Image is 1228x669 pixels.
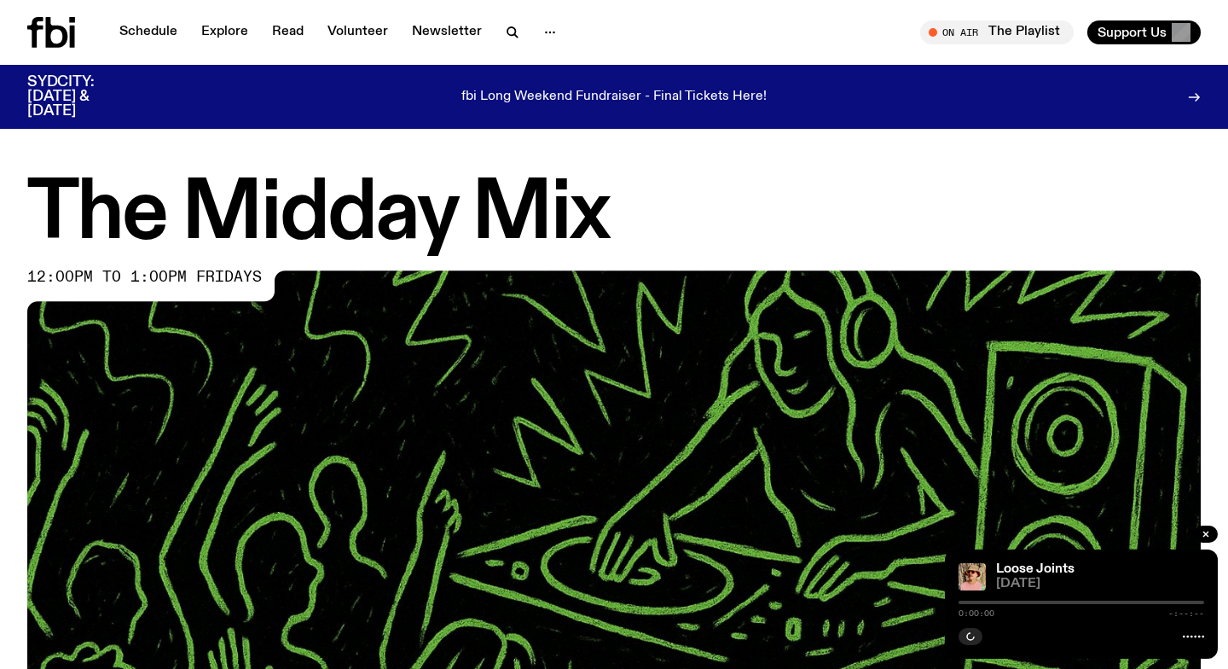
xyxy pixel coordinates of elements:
a: Schedule [109,20,188,44]
button: On AirThe Playlist [920,20,1074,44]
span: Support Us [1098,25,1167,40]
button: Support Us [1087,20,1201,44]
p: fbi Long Weekend Fundraiser - Final Tickets Here! [461,90,767,105]
img: Tyson stands in front of a paperbark tree wearing orange sunglasses, a suede bucket hat and a pin... [959,563,986,590]
h1: The Midday Mix [27,177,1201,253]
a: Explore [191,20,258,44]
a: Volunteer [317,20,398,44]
span: 0:00:00 [959,609,994,618]
a: Read [262,20,314,44]
span: -:--:-- [1168,609,1204,618]
h3: SYDCITY: [DATE] & [DATE] [27,75,136,119]
a: Newsletter [402,20,492,44]
span: 12:00pm to 1:00pm fridays [27,271,262,284]
span: [DATE] [996,578,1204,590]
a: Loose Joints [996,562,1074,576]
